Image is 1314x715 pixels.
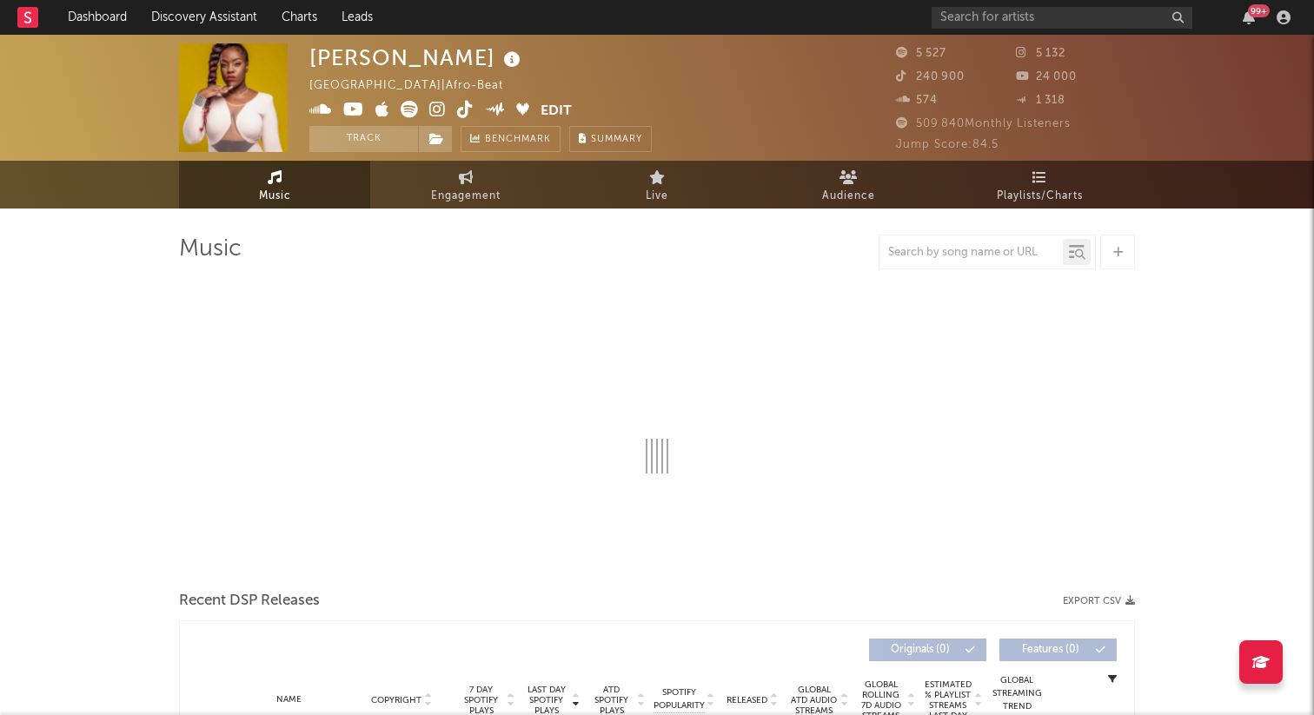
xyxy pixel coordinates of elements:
span: 1 318 [1016,95,1065,106]
span: Released [727,695,767,705]
span: Engagement [431,186,501,207]
a: Engagement [370,161,561,209]
span: Playlists/Charts [997,186,1083,207]
button: Features(0) [999,639,1117,661]
a: Playlists/Charts [944,161,1135,209]
span: 24 000 [1016,71,1077,83]
span: 240 900 [896,71,965,83]
span: 5 132 [1016,48,1065,59]
div: Name [232,693,346,706]
button: Export CSV [1063,596,1135,606]
a: Music [179,161,370,209]
span: Copyright [371,695,421,705]
span: Summary [591,135,642,144]
a: Audience [753,161,944,209]
span: Originals ( 0 ) [880,645,960,655]
span: Music [259,186,291,207]
span: Live [646,186,668,207]
span: 5 527 [896,48,946,59]
button: Track [309,126,418,152]
span: 574 [896,95,938,106]
button: Originals(0) [869,639,986,661]
div: [PERSON_NAME] [309,43,525,72]
input: Search by song name or URL [879,246,1063,260]
a: Benchmark [461,126,561,152]
span: Benchmark [485,129,551,150]
input: Search for artists [932,7,1192,29]
a: Live [561,161,753,209]
button: Summary [569,126,652,152]
span: Spotify Popularity [654,686,705,712]
span: Features ( 0 ) [1011,645,1091,655]
div: 99 + [1248,4,1270,17]
span: Audience [822,186,875,207]
span: 509 840 Monthly Listeners [896,118,1071,129]
div: [GEOGRAPHIC_DATA] | Afro-Beat [309,76,523,96]
span: Jump Score: 84.5 [896,139,999,150]
button: 99+ [1243,10,1255,24]
span: Recent DSP Releases [179,591,320,612]
button: Edit [541,101,572,122]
